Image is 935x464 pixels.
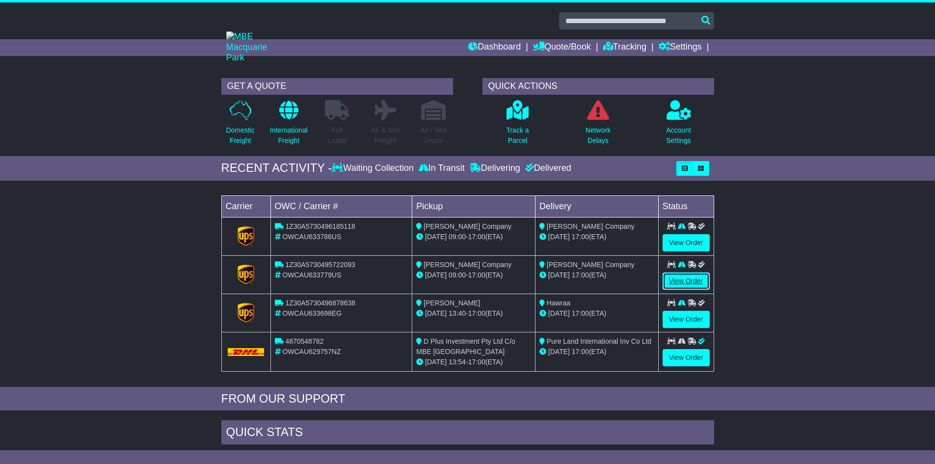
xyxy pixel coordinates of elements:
[285,222,355,230] span: 1Z30A5730496185118
[572,348,589,355] span: 17:00
[424,222,511,230] span: [PERSON_NAME] Company
[663,234,710,251] a: View Order
[533,39,591,56] a: Quote/Book
[226,125,254,146] p: Domestic Freight
[221,78,453,95] div: GET A QUOTE
[371,125,400,146] p: Air & Sea Freight
[225,100,255,151] a: DomesticFreight
[416,163,467,174] div: In Transit
[449,233,466,241] span: 09:00
[468,309,485,317] span: 17:00
[238,265,254,284] img: GetCarrierServiceLogo
[547,222,635,230] span: [PERSON_NAME] Company
[468,39,521,56] a: Dashboard
[467,163,523,174] div: Delivering
[666,125,691,146] p: Account Settings
[416,337,515,355] span: D Plus Investment Pty Ltd C/o MBE [GEOGRAPHIC_DATA]
[228,348,265,356] img: DHL.png
[659,39,702,56] a: Settings
[416,357,531,367] div: - (ETA)
[421,125,447,146] p: Air / Sea Depot
[547,299,570,307] span: Hawraa
[547,337,651,345] span: Pure Land International Inv Co Ltd
[282,309,342,317] span: OWCAU633698EG
[332,163,416,174] div: Waiting Collection
[539,270,654,280] div: (ETA)
[482,78,714,95] div: QUICK ACTIONS
[548,233,570,241] span: [DATE]
[586,125,611,146] p: Network Delays
[221,392,714,406] div: FROM OUR SUPPORT
[325,125,349,146] p: Full Loads
[425,233,447,241] span: [DATE]
[547,261,635,269] span: [PERSON_NAME] Company
[468,271,485,279] span: 17:00
[285,337,323,345] span: 4870548782
[424,299,480,307] span: [PERSON_NAME]
[425,271,447,279] span: [DATE]
[535,195,658,217] td: Delivery
[285,299,355,307] span: 1Z30A5730496878638
[449,309,466,317] span: 13:40
[603,39,646,56] a: Tracking
[270,125,308,146] p: International Freight
[449,358,466,366] span: 13:54
[221,195,270,217] td: Carrier
[270,195,412,217] td: OWC / Carrier #
[285,261,355,269] span: 1Z30A5730495722093
[425,358,447,366] span: [DATE]
[282,348,341,355] span: OWCAU629757NZ
[572,309,589,317] span: 17:00
[666,100,692,151] a: AccountSettings
[282,233,341,241] span: OWCAU633786US
[221,420,714,447] div: Quick Stats
[449,271,466,279] span: 09:00
[416,270,531,280] div: - (ETA)
[416,308,531,319] div: - (ETA)
[548,348,570,355] span: [DATE]
[412,195,535,217] td: Pickup
[523,163,571,174] div: Delivered
[226,31,285,63] img: MBE Macquarie Park
[416,232,531,242] div: - (ETA)
[425,309,447,317] span: [DATE]
[506,100,529,151] a: Track aParcel
[548,271,570,279] span: [DATE]
[539,308,654,319] div: (ETA)
[585,100,611,151] a: NetworkDelays
[539,232,654,242] div: (ETA)
[548,309,570,317] span: [DATE]
[269,100,308,151] a: InternationalFreight
[663,311,710,328] a: View Order
[663,273,710,290] a: View Order
[238,226,254,246] img: GetCarrierServiceLogo
[238,303,254,323] img: GetCarrierServiceLogo
[663,349,710,366] a: View Order
[506,125,529,146] p: Track a Parcel
[468,233,485,241] span: 17:00
[424,261,511,269] span: [PERSON_NAME] Company
[572,271,589,279] span: 17:00
[539,347,654,357] div: (ETA)
[468,358,485,366] span: 17:00
[282,271,341,279] span: OWCAU633779US
[221,161,332,175] div: RECENT ACTIVITY -
[658,195,714,217] td: Status
[572,233,589,241] span: 17:00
